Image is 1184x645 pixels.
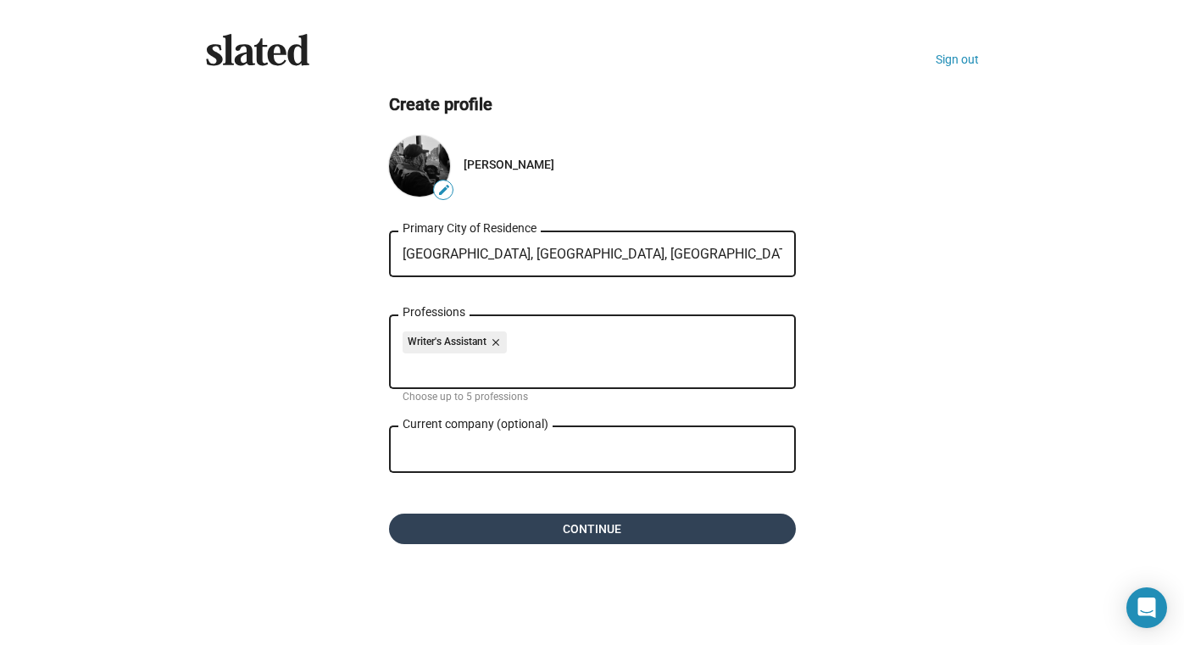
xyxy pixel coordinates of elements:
mat-hint: Choose up to 5 professions [403,391,528,404]
span: Continue [403,514,782,544]
h2: Create profile [389,93,796,116]
mat-chip: Writer's Assistant [403,331,507,353]
div: [PERSON_NAME] [464,158,796,171]
mat-icon: close [486,335,502,350]
div: Open Intercom Messenger [1126,587,1167,628]
a: Sign out [936,53,979,66]
button: Continue [389,514,796,544]
mat-icon: edit [437,183,451,197]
